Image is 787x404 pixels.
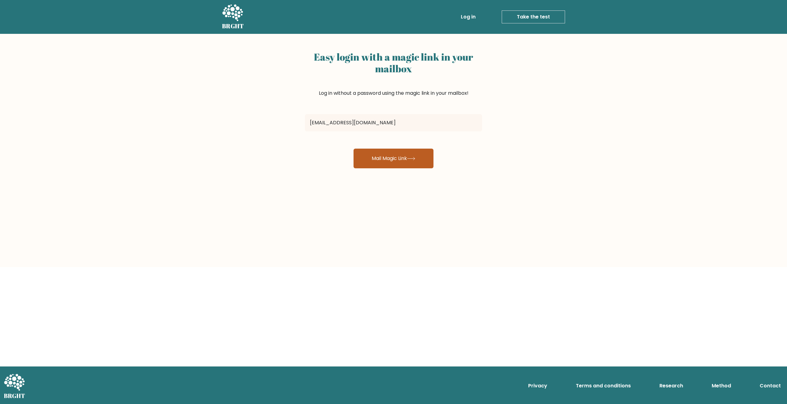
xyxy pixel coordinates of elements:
a: BRGHT [222,2,244,31]
a: Research [657,380,686,392]
a: Contact [757,380,783,392]
a: Take the test [502,10,565,23]
div: Log in without a password using the magic link in your mailbox! [305,49,482,112]
a: Method [709,380,734,392]
button: Mail Magic Link [354,149,433,168]
h5: BRGHT [222,22,244,30]
a: Log in [458,11,478,23]
a: Terms and conditions [573,380,633,392]
input: Email [305,114,482,131]
h2: Easy login with a magic link in your mailbox [305,51,482,75]
a: Privacy [526,380,550,392]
